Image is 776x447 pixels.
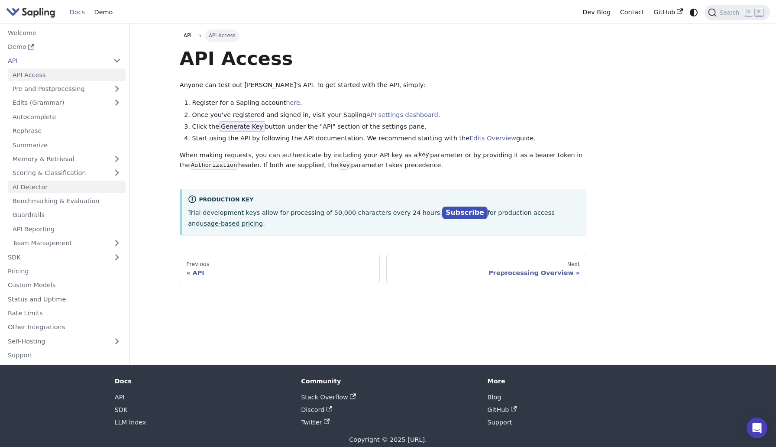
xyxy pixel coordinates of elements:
a: Team Management [8,237,126,249]
a: Support [488,419,512,426]
a: Demo [90,6,117,19]
a: Support [3,349,126,362]
a: Rephrase [8,125,126,137]
a: Autocomplete [8,110,126,123]
kbd: ⌘ [744,9,753,16]
a: API [180,29,196,42]
a: Stack Overflow [301,394,356,401]
a: Contact [615,6,649,19]
a: Docs [65,6,90,19]
a: API [115,394,125,401]
span: Search [717,9,744,16]
a: Sapling.ai [6,6,58,19]
img: Sapling.ai [6,6,55,19]
div: Copyright © 2025 [URL]. [115,435,661,445]
a: Pricing [3,265,126,278]
button: Collapse sidebar category 'API' [108,55,126,67]
code: Authorization [190,161,238,170]
a: NextPreprocessing Overview [386,254,587,283]
h1: API Access [180,47,587,70]
code: key [417,151,430,159]
p: Anyone can test out [PERSON_NAME]'s API. To get started with the API, simply: [180,80,587,91]
a: Rate Limits [3,307,126,320]
a: Memory & Retrieval [8,153,126,165]
a: Scoring & Classification [8,167,126,179]
li: Register for a Sapling account . [192,98,587,108]
div: Next [393,261,580,268]
div: Docs [115,377,289,385]
button: Switch between dark and light mode (currently system mode) [688,6,700,19]
a: Welcome [3,26,126,39]
a: SDK [3,251,108,263]
a: API settings dashboard [366,111,438,118]
button: Search (Command+K) [705,5,770,20]
div: Community [301,377,475,385]
a: LLM Index [115,419,146,426]
a: Benchmarking & Evaluation [8,195,126,207]
a: Twitter [301,419,330,426]
div: Open Intercom Messenger [747,418,767,438]
a: Edits (Grammar) [8,97,126,109]
a: Discord [301,406,332,413]
a: Subscribe [442,207,488,219]
div: Preprocessing Overview [393,269,580,277]
a: Blog [488,394,501,401]
li: Start using the API by following the API documentation. We recommend starting with the guide. [192,133,587,144]
a: API [3,55,108,67]
a: SDK [115,406,128,413]
a: Demo [3,41,126,53]
p: Trial development keys allow for processing of 50,000 characters every 24 hours. for production a... [188,207,580,229]
div: More [488,377,662,385]
nav: Breadcrumbs [180,29,587,42]
span: Generate Key [219,121,265,132]
a: PreviousAPI [180,254,380,283]
a: Custom Models [3,279,126,292]
a: usage-based pricing [200,220,263,227]
code: key [338,161,351,170]
a: Self-Hosting [3,335,126,347]
a: Summarize [8,139,126,151]
nav: Docs pages [180,254,587,283]
div: Previous [186,261,373,268]
a: here [286,99,300,106]
div: API [186,269,373,277]
a: Guardrails [8,209,126,221]
li: Once you've registered and signed in, visit your Sapling . [192,110,587,120]
span: API Access [205,29,239,42]
li: Click the button under the "API" section of the settings pane. [192,122,587,132]
a: Dev Blog [578,6,615,19]
div: Production Key [188,195,580,205]
a: AI Detector [8,181,126,193]
a: Edits Overview [469,135,516,142]
a: GitHub [649,6,687,19]
a: Other Integrations [3,321,126,334]
a: API Reporting [8,223,126,235]
kbd: K [755,8,763,16]
a: Pre and Postprocessing [8,83,126,95]
a: GitHub [488,406,517,413]
span: API [184,32,191,39]
a: API Access [8,68,126,81]
button: Expand sidebar category 'SDK' [108,251,126,263]
a: Status and Uptime [3,293,126,305]
p: When making requests, you can authenticate by including your API key as a parameter or by providi... [180,150,587,171]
